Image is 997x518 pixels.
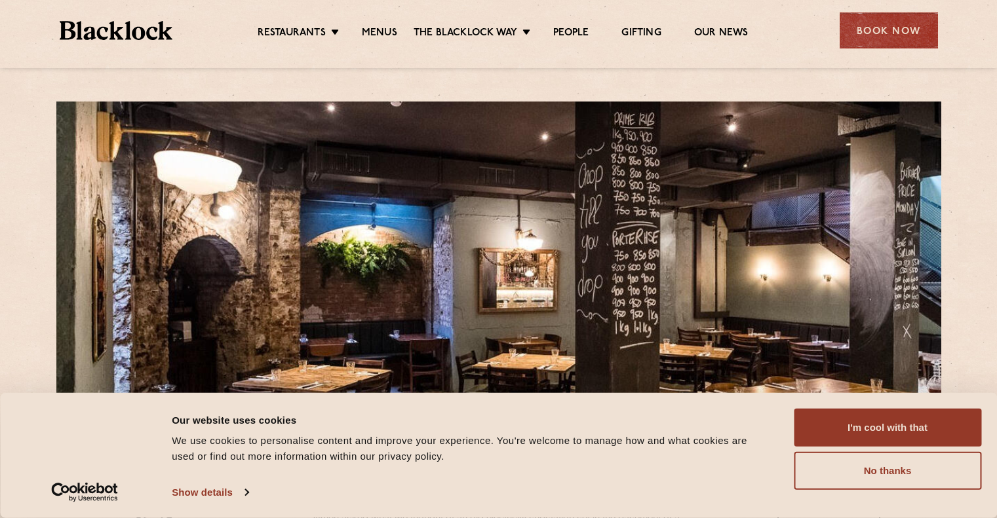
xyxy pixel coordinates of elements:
[694,27,749,41] a: Our News
[621,27,661,41] a: Gifting
[172,412,764,428] div: Our website uses cookies
[172,433,764,464] div: We use cookies to personalise content and improve your experience. You're welcome to manage how a...
[258,27,326,41] a: Restaurants
[362,27,397,41] a: Menus
[414,27,517,41] a: The Blacklock Way
[172,483,248,502] a: Show details
[553,27,589,41] a: People
[794,452,981,490] button: No thanks
[840,12,938,48] div: Book Now
[794,409,981,447] button: I'm cool with that
[60,21,173,40] img: BL_Textured_Logo-footer-cropped.svg
[28,483,142,502] a: Usercentrics Cookiebot - opens in a new window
